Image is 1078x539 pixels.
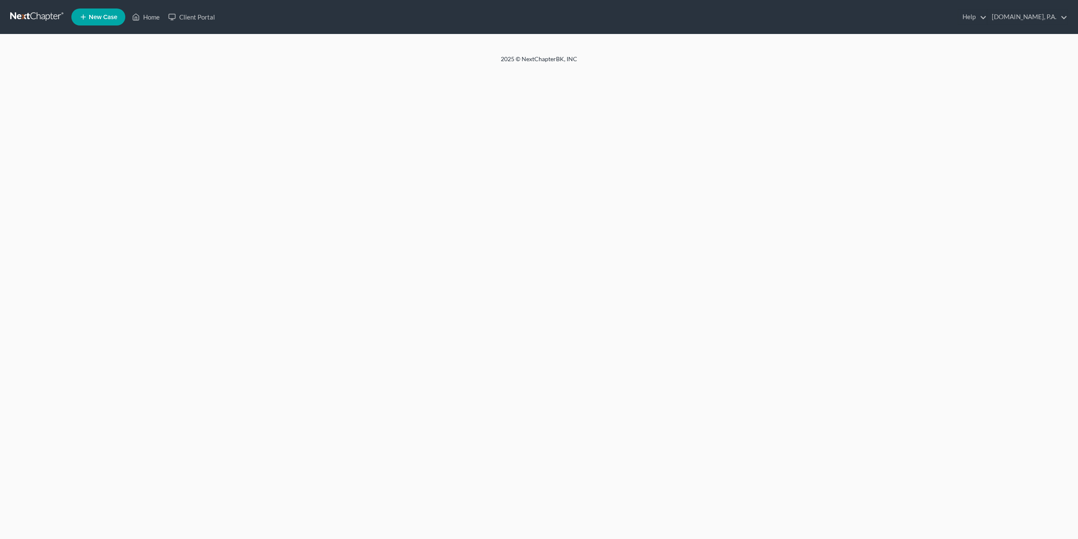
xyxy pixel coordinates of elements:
new-legal-case-button: New Case [71,8,125,25]
div: 2025 © NextChapterBK, INC [297,55,781,70]
a: Help [958,9,987,25]
a: Home [128,9,164,25]
a: Client Portal [164,9,219,25]
a: [DOMAIN_NAME], P.A. [988,9,1067,25]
